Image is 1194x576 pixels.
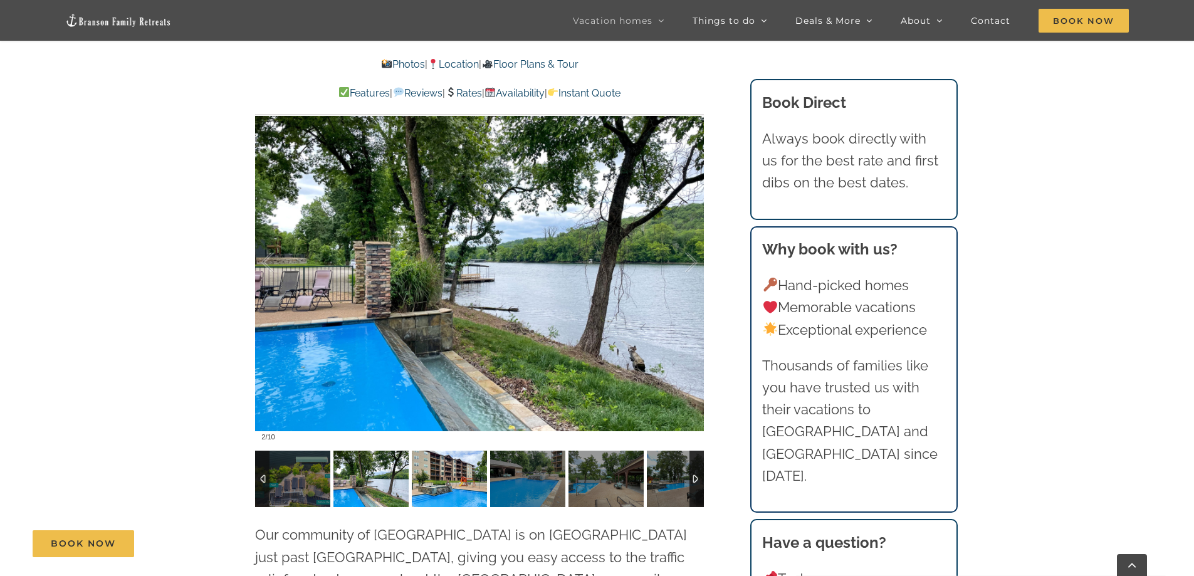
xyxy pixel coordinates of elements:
img: 🌟 [763,322,777,336]
a: Instant Quote [547,87,621,99]
img: 📍 [428,59,438,69]
img: Briarwood-swimming-pool-Lake-Taneycomo-2-scaled.jpg-nggid041843-ngg0dyn-120x90-00f0w010c011r110f1... [647,451,722,507]
p: Always book directly with us for the best rate and first dibs on the best dates. [762,128,945,194]
img: Briarwood-on-Lake-Taneycomo.png-nggid041848-ngg0dyn-120x90-00f0w010c011r110f110r010t010.png [255,451,330,507]
span: Vacation homes [573,16,652,25]
p: Thousands of families like you have trusted us with their vacations to [GEOGRAPHIC_DATA] and [GEO... [762,355,945,487]
a: Reviews [392,87,442,99]
a: Rates [445,87,482,99]
p: | | [255,56,704,73]
span: Book Now [51,538,116,549]
img: Briarwood-swimming-pool-Lake-Taneycomo-3-scaled.jpg-nggid041844-ngg0dyn-120x90-00f0w010c011r110f1... [568,451,644,507]
a: Book Now [33,530,134,557]
span: Book Now [1039,9,1129,33]
img: Briarwood-swimming-pool-Lake-Taneycomo-6-scaled.jpg-nggid041845-ngg0dyn-120x90-00f0w010c011r110f1... [490,451,565,507]
span: About [901,16,931,25]
img: Briarwood-swimming-pool-Lake-Taneycomo-9-scaled.jpg-nggid041846-ngg0dyn-120x90-00f0w010c011r110f1... [412,451,487,507]
img: 🎥 [483,59,493,69]
img: 📆 [485,87,495,97]
a: Location [427,58,479,70]
img: 💬 [394,87,404,97]
span: Things to do [693,16,755,25]
img: ❤️ [763,300,777,314]
a: Photos [381,58,425,70]
a: Availability [484,87,545,99]
a: Features [338,87,390,99]
span: Contact [971,16,1010,25]
a: Floor Plans & Tour [481,58,578,70]
span: Deals & More [795,16,861,25]
img: 🔑 [763,278,777,291]
h3: Book Direct [762,92,945,114]
h3: Why book with us? [762,238,945,261]
p: Hand-picked homes Memorable vacations Exceptional experience [762,275,945,341]
img: 👉 [548,87,558,97]
img: Branson Family Retreats Logo [65,13,172,28]
img: 📸 [382,59,392,69]
p: | | | | [255,85,704,102]
img: Briarwood-swimming-pool-Lake-Taneycomo-10-scaled.jpg-nggid041847-ngg0dyn-120x90-00f0w010c011r110f... [333,451,409,507]
img: 💲 [446,87,456,97]
img: ✅ [339,87,349,97]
